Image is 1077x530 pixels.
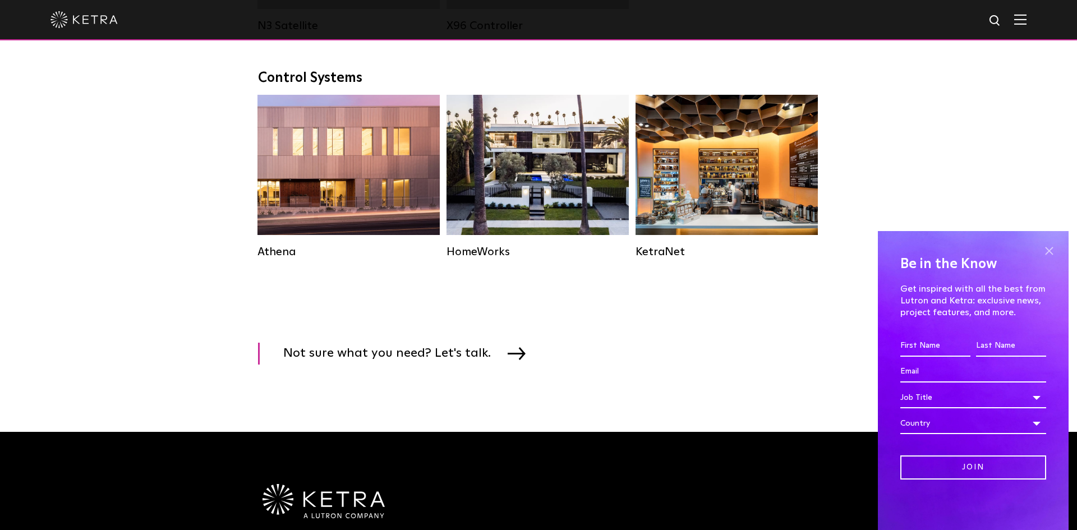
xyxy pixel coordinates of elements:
[900,335,970,357] input: First Name
[636,245,818,259] div: KetraNet
[257,245,440,259] div: Athena
[988,14,1002,28] img: search icon
[900,361,1046,382] input: Email
[636,95,818,259] a: KetraNet Legacy System
[508,347,526,360] img: arrow
[900,283,1046,318] p: Get inspired with all the best from Lutron and Ketra: exclusive news, project features, and more.
[900,387,1046,408] div: Job Title
[258,70,819,86] div: Control Systems
[258,343,540,365] a: Not sure what you need? Let's talk.
[50,11,118,28] img: ketra-logo-2019-white
[900,413,1046,434] div: Country
[257,95,440,259] a: Athena Commercial Solution
[447,95,629,259] a: HomeWorks Residential Solution
[900,455,1046,480] input: Join
[976,335,1046,357] input: Last Name
[263,484,385,519] img: Ketra-aLutronCo_White_RGB
[900,254,1046,275] h4: Be in the Know
[283,343,508,365] span: Not sure what you need? Let's talk.
[447,245,629,259] div: HomeWorks
[1014,14,1027,25] img: Hamburger%20Nav.svg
